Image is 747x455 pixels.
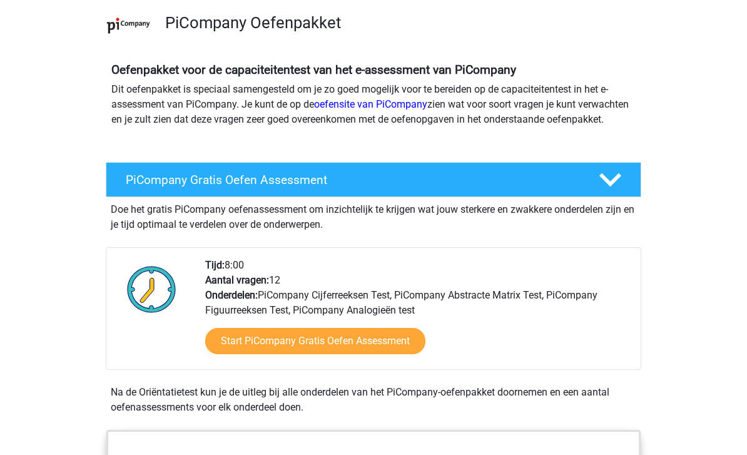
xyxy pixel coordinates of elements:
img: picompany.png [106,3,151,48]
p: Dit oefenpakket is speciaal samengesteld om je zo goed mogelijk voor te bereiden op de capaciteit... [111,82,636,127]
b: Aantal vragen: [205,274,269,286]
h4: PiCompany Gratis Oefen Assessment [126,173,579,187]
a: PiCompany Gratis Oefen Assessment [101,162,646,197]
img: Klok [120,258,183,320]
b: Onderdelen: [205,289,258,301]
a: Start PiCompany Gratis Oefen Assessment [205,328,425,354]
a: oefensite van PiCompany [314,98,427,110]
div: Doe het gratis PiCompany oefenassessment om inzichtelijk te krijgen wat jouw sterkere en zwakkere... [106,197,641,232]
div: 8:00 12 PiCompany Cijferreeksen Test, PiCompany Abstracte Matrix Test, PiCompany Figuurreeksen Te... [196,258,640,369]
b: Tijd: [205,259,225,271]
div: Na de Oriëntatietest kun je de uitleg bij alle onderdelen van het PiCompany-oefenpakket doornemen... [106,385,641,415]
b: Oefenpakket voor de capaciteitentest van het e-assessment van PiCompany [111,63,516,77]
h3: PiCompany Oefenpakket [165,13,631,33]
